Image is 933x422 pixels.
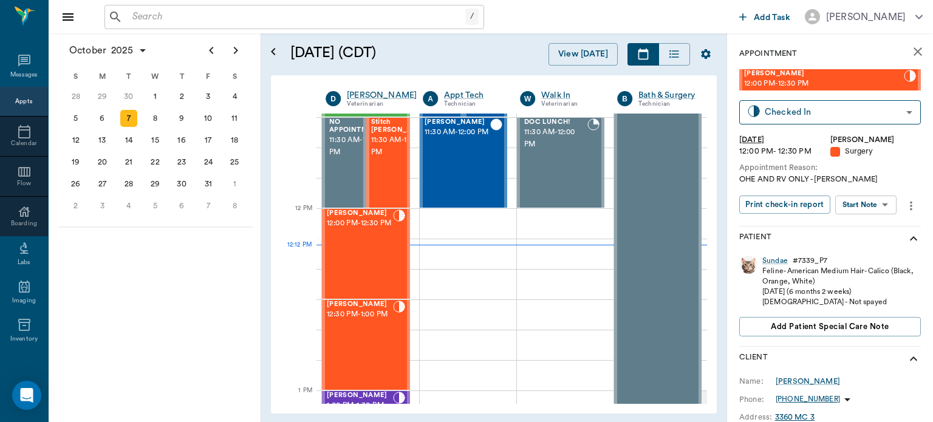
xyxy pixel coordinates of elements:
div: Open Intercom Messenger [12,381,41,410]
div: F [195,67,222,86]
input: Search [128,9,465,26]
span: 11:30 AM - 12:00 PM [524,126,587,151]
span: [PERSON_NAME] [327,209,393,217]
div: Wednesday, October 1, 2025 [147,88,164,105]
div: Inventory [10,335,38,344]
div: Saturday, November 1, 2025 [226,175,243,192]
div: Monday, September 29, 2025 [94,88,111,105]
button: Previous page [199,38,224,63]
span: 12:00 PM - 12:30 PM [744,78,904,90]
div: CHECKED_IN, 11:30 AM - 12:00 PM [366,117,411,208]
div: / [465,9,479,25]
span: 12:30 PM - 1:00 PM [327,308,393,321]
div: Checked In [765,105,901,119]
div: Appointment Reason: [739,162,921,174]
span: October [67,42,109,59]
div: Today, Tuesday, October 7, 2025 [120,110,137,127]
div: Friday, October 31, 2025 [200,175,217,192]
div: D [326,91,341,106]
span: 11:30 AM - 12:00 PM [371,134,432,158]
div: Feline - American Medium Hair - Calico (Black, Orange, White) [762,266,921,287]
div: Wednesday, October 15, 2025 [147,132,164,149]
div: Monday, October 6, 2025 [94,110,111,127]
button: [PERSON_NAME] [795,5,932,28]
button: Open calendar [266,29,281,75]
div: 12 PM [281,202,312,233]
div: Thursday, November 6, 2025 [173,197,190,214]
div: CHECKED_IN, 12:30 PM - 1:00 PM [322,299,410,390]
p: [PHONE_NUMBER] [776,394,840,404]
div: Friday, October 10, 2025 [200,110,217,127]
span: [PERSON_NAME] [327,392,393,400]
div: CHECKED_OUT, 11:30 AM - 12:00 PM [420,117,507,208]
div: Veterinarian [541,99,599,109]
div: [PERSON_NAME] [776,376,840,387]
span: NO APPOINTMENT! [329,118,385,134]
div: Surgery [830,146,921,157]
div: Sunday, October 19, 2025 [67,154,84,171]
div: Tuesday, October 21, 2025 [120,154,137,171]
button: Add patient Special Care Note [739,317,921,336]
div: Labs [18,258,30,267]
div: Technician [638,99,696,109]
button: more [901,196,921,216]
div: Thursday, October 30, 2025 [173,175,190,192]
div: [DEMOGRAPHIC_DATA] - Not spayed [762,297,921,307]
div: BOOKED, 11:30 AM - 12:00 PM [517,117,604,208]
div: Saturday, October 25, 2025 [226,154,243,171]
a: Sundae [762,256,788,266]
div: Sunday, September 28, 2025 [67,88,84,105]
div: 1 PM [281,384,312,415]
div: Phone: [739,394,776,405]
div: CHECKED_IN, 12:00 PM - 12:30 PM [322,208,410,299]
div: Wednesday, October 22, 2025 [147,154,164,171]
span: 1:00 PM - 1:30 PM [327,400,393,412]
div: W [520,91,535,106]
div: Monday, October 20, 2025 [94,154,111,171]
div: B [617,91,632,106]
div: M [89,67,116,86]
span: [PERSON_NAME] [327,301,393,308]
a: Bath & Surgery [638,89,696,101]
button: October2025 [63,38,154,63]
span: Stitch [PERSON_NAME] [371,118,432,134]
span: 2025 [109,42,135,59]
span: 11:30 AM - 12:00 PM [425,126,490,138]
div: T [115,67,142,86]
div: S [221,67,248,86]
div: Tuesday, September 30, 2025 [120,88,137,105]
button: Add Task [734,5,795,28]
div: Friday, October 17, 2025 [200,132,217,149]
div: Friday, November 7, 2025 [200,197,217,214]
div: A [423,91,438,106]
div: Sunday, November 2, 2025 [67,197,84,214]
div: Technician [444,99,502,109]
div: Friday, October 3, 2025 [200,88,217,105]
span: 11:30 AM - 12:00 PM [329,134,385,158]
div: Wednesday, November 5, 2025 [147,197,164,214]
div: Tuesday, November 4, 2025 [120,197,137,214]
div: S [63,67,89,86]
div: BOOKED, 11:30 AM - 12:00 PM [322,117,366,208]
div: W [142,67,169,86]
div: [PERSON_NAME] [347,89,417,101]
div: 12:00 PM - 12:30 PM [739,146,830,157]
h5: [DATE] (CDT) [290,43,457,63]
div: Name: [739,376,776,387]
p: Patient [739,231,771,246]
a: Walk In [541,89,599,101]
p: Client [739,352,768,366]
div: Thursday, October 16, 2025 [173,132,190,149]
div: Veterinarian [347,99,417,109]
button: Print check-in report [739,196,830,214]
div: [DATE] [739,134,830,146]
div: T [168,67,195,86]
div: Appt Tech [444,89,502,101]
div: [PERSON_NAME] [826,10,906,24]
div: # 7339_P7 [793,256,827,266]
button: View [DATE] [549,43,618,66]
div: Monday, November 3, 2025 [94,197,111,214]
div: Tuesday, October 28, 2025 [120,175,137,192]
span: Add patient Special Care Note [771,320,889,333]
